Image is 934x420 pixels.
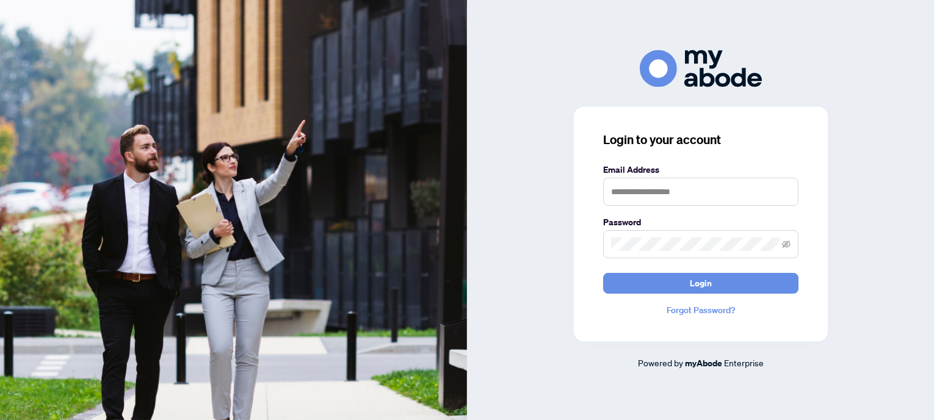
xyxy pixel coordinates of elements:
[690,273,712,293] span: Login
[603,303,798,317] a: Forgot Password?
[603,131,798,148] h3: Login to your account
[724,357,764,368] span: Enterprise
[603,215,798,229] label: Password
[782,240,791,248] span: eye-invisible
[640,50,762,87] img: ma-logo
[638,357,683,368] span: Powered by
[603,273,798,294] button: Login
[603,163,798,176] label: Email Address
[685,357,722,370] a: myAbode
